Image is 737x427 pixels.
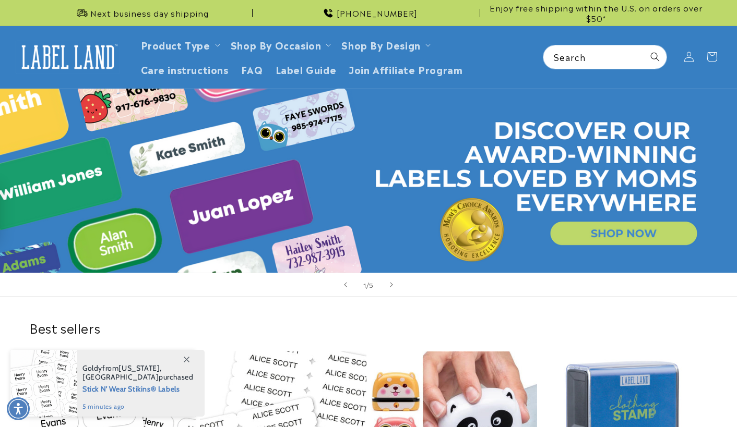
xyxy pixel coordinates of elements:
[269,57,343,81] a: Label Guide
[82,372,159,382] span: [GEOGRAPHIC_DATA]
[12,37,124,77] a: Label Land
[224,32,336,57] summary: Shop By Occasion
[349,63,462,75] span: Join Affiliate Program
[82,364,194,382] span: from , purchased
[16,41,120,73] img: Label Land
[341,38,420,52] a: Shop By Design
[241,63,263,75] span: FAQ
[135,57,235,81] a: Care instructions
[335,32,434,57] summary: Shop By Design
[276,63,337,75] span: Label Guide
[484,3,708,23] span: Enjoy free shipping within the U.S. on orders over $50*
[644,45,667,68] button: Search
[334,273,357,296] button: Previous slide
[29,320,708,336] h2: Best sellers
[135,32,224,57] summary: Product Type
[366,279,370,290] span: /
[342,57,469,81] a: Join Affiliate Program
[82,363,102,373] span: Goldy
[363,279,366,290] span: 1
[369,279,374,290] span: 5
[7,397,30,420] div: Accessibility Menu
[235,57,269,81] a: FAQ
[90,8,209,18] span: Next business day shipping
[337,8,418,18] span: [PHONE_NUMBER]
[231,39,322,51] span: Shop By Occasion
[141,63,229,75] span: Care instructions
[118,363,160,373] span: [US_STATE]
[380,273,403,296] button: Next slide
[141,38,210,52] a: Product Type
